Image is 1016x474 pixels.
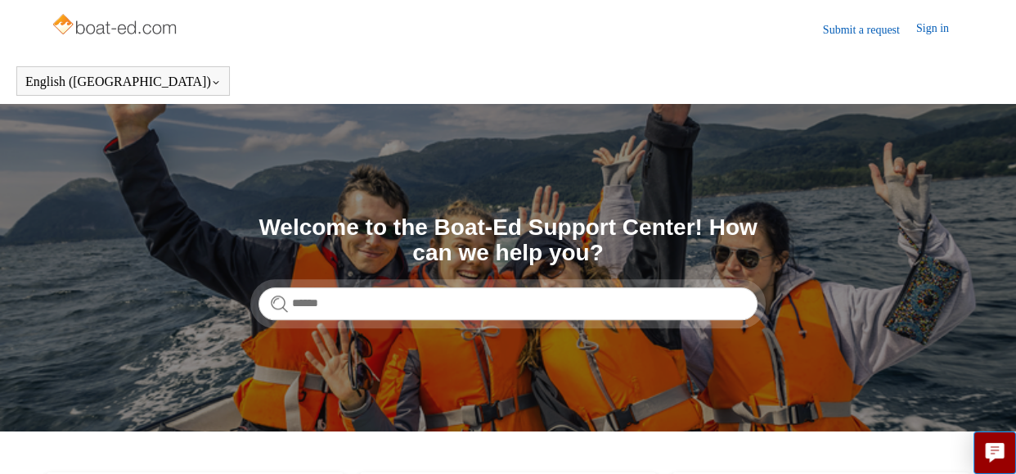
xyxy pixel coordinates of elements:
input: Search [258,287,758,320]
img: Boat-Ed Help Center home page [51,10,181,43]
a: Sign in [916,20,965,39]
button: Live chat [973,431,1016,474]
button: English ([GEOGRAPHIC_DATA]) [25,74,221,89]
a: Submit a request [823,21,916,38]
h1: Welcome to the Boat-Ed Support Center! How can we help you? [258,215,758,266]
